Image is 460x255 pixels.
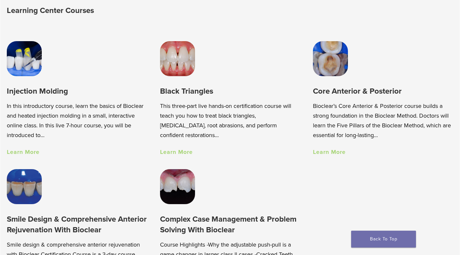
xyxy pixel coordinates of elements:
[351,231,416,248] a: Back To Top
[160,214,300,236] h3: Complex Case Management & Problem Solving With Bioclear
[160,148,193,156] a: Learn More
[7,3,242,18] h2: Learning Center Courses
[313,101,453,140] p: Bioclear’s Core Anterior & Posterior course builds a strong foundation in the Bioclear Method. Do...
[160,86,300,97] h3: Black Triangles
[7,86,147,97] h3: Injection Molding
[7,148,40,156] a: Learn More
[313,148,346,156] a: Learn More
[7,214,147,236] h3: Smile Design & Comprehensive Anterior Rejuvenation With Bioclear
[313,86,453,97] h3: Core Anterior & Posterior
[7,101,147,140] p: In this introductory course, learn the basics of Bioclear and heated injection molding in a small...
[160,101,300,140] p: This three-part live hands-on certification course will teach you how to treat black triangles, [...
